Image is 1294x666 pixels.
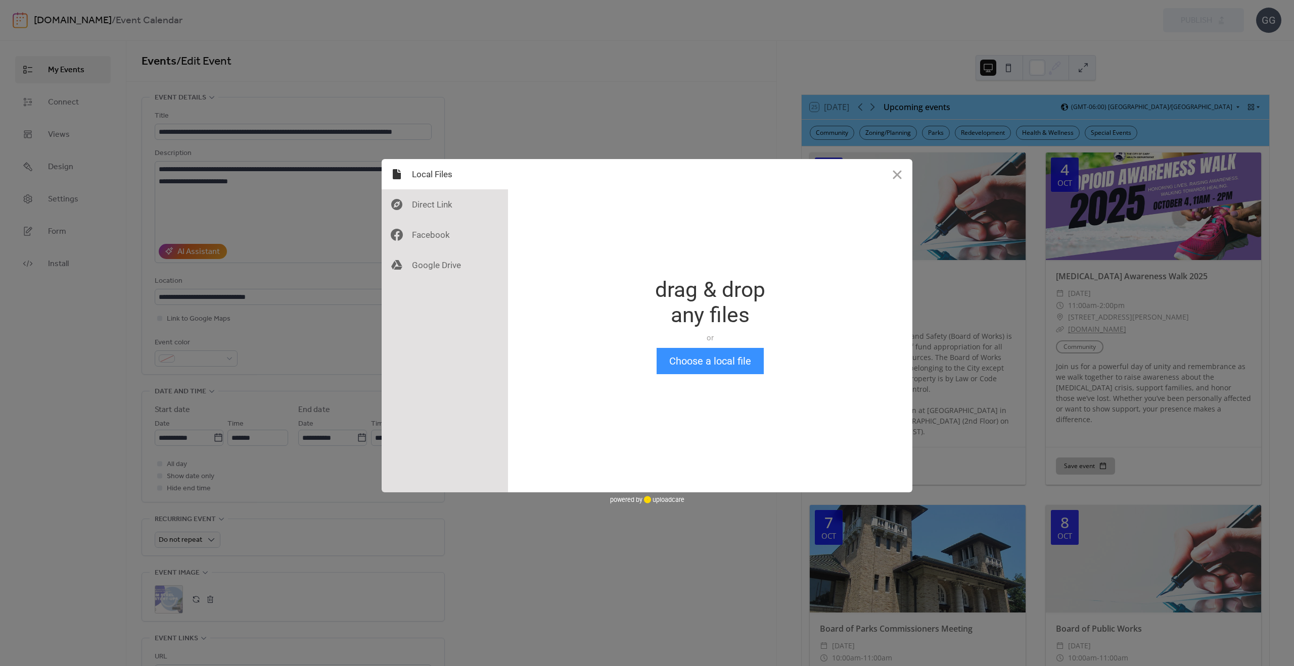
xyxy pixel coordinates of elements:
[610,492,684,507] div: powered by
[382,220,508,250] div: Facebook
[655,277,765,328] div: drag & drop any files
[642,496,684,503] a: uploadcare
[382,189,508,220] div: Direct Link
[382,159,508,189] div: Local Files
[382,250,508,280] div: Google Drive
[657,348,764,374] button: Choose a local file
[882,159,912,189] button: Close
[655,333,765,343] div: or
